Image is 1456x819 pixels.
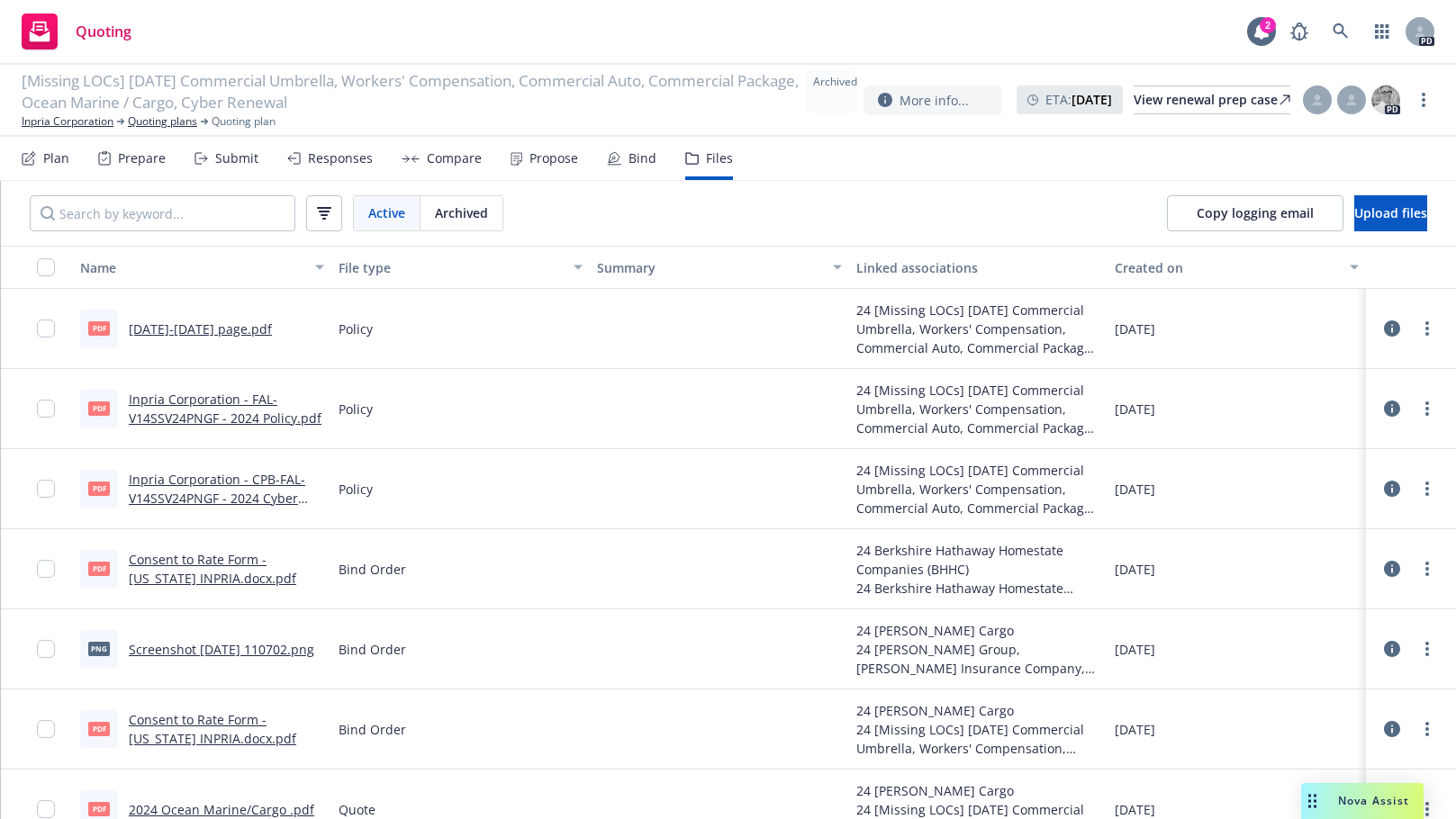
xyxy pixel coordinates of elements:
span: Policy [339,400,373,418]
a: 2024 Ocean Marine/Cargo .pdf [129,801,314,818]
div: Summary [597,258,821,277]
div: 24 Berkshire Hathaway Homestate Companies (BHHC), Berkshire Hathaway Homestate Insurance Company ... [856,579,1100,598]
span: Quoting [76,24,131,39]
img: photo [1371,85,1400,114]
div: 24 [PERSON_NAME] Cargo [856,701,1100,720]
span: Nova Assist [1338,793,1409,808]
button: More info... [864,85,1002,115]
a: Consent to Rate Form -[US_STATE] INPRIA.docx.pdf [129,551,296,587]
button: Created on [1108,246,1366,289]
span: [DATE] [1115,720,1155,739]
span: Archived [435,203,488,222]
div: Created on [1115,258,1339,277]
span: Quoting plan [212,113,276,130]
div: 2 [1260,17,1276,33]
span: More info... [900,91,969,110]
a: Consent to Rate Form -[US_STATE] INPRIA.docx.pdf [129,711,296,747]
button: Linked associations [849,246,1108,289]
div: 24 [PERSON_NAME] Cargo [856,781,1100,800]
div: Linked associations [856,258,1100,277]
button: Copy logging email [1167,195,1343,231]
a: [DATE]-[DATE] page.pdf [129,320,272,337]
span: pdf [88,802,110,815]
div: Drag to move [1301,783,1324,819]
a: more [1416,398,1438,419]
button: Nova Assist [1301,783,1424,819]
div: 24 [Missing LOCs] [DATE] Commercial Umbrella, Workers' Compensation, Commercial Auto, Commercial ... [856,461,1100,517]
a: more [1416,558,1438,580]
div: 24 Berkshire Hathaway Homestate Companies (BHHC) [856,541,1100,579]
a: Report a Bug [1281,13,1317,49]
input: Toggle Row Selected [37,640,55,658]
span: [DATE] [1115,400,1155,418]
a: more [1416,638,1438,660]
a: Inpria Corporation - CPB-FAL-V14SSV24PNGF - 2024 Cyber Buyback Policy.pdf [129,471,305,526]
div: 24 [PERSON_NAME] Group, [PERSON_NAME] Insurance Company, Inc. - [PERSON_NAME] Cargo [856,640,1100,678]
div: View renewal prep case [1134,86,1290,113]
input: Toggle Row Selected [37,560,55,578]
div: 24 [Missing LOCs] [DATE] Commercial Umbrella, Workers' Compensation, Commercial Auto, Commercial ... [856,720,1100,758]
button: Summary [590,246,848,289]
button: File type [331,246,590,289]
span: pdf [88,562,110,575]
span: pdf [88,722,110,735]
div: Compare [427,151,482,166]
input: Search by keyword... [30,195,295,231]
span: ETA : [1045,90,1112,109]
button: Upload files [1354,195,1427,231]
span: [DATE] [1115,319,1155,338]
input: Toggle Row Selected [37,800,55,818]
div: 24 [PERSON_NAME] Cargo [856,621,1100,640]
input: Select all [37,258,55,276]
div: Propose [529,151,578,166]
span: Policy [339,319,373,338]
span: [DATE] [1115,640,1155,659]
div: Plan [43,151,69,166]
strong: [DATE] [1072,91,1112,108]
div: Bind [629,151,656,166]
div: File type [339,258,563,277]
div: Prepare [118,151,166,166]
div: 24 [Missing LOCs] [DATE] Commercial Umbrella, Workers' Compensation, Commercial Auto, Commercial ... [856,381,1100,437]
div: Name [80,258,304,277]
a: Inpria Corporation [22,113,113,130]
div: Responses [308,151,373,166]
a: View renewal prep case [1134,85,1290,114]
span: Quote [339,800,375,819]
input: Toggle Row Selected [37,400,55,418]
a: Screenshot [DATE] 110702.png [129,641,314,658]
span: [DATE] [1115,800,1155,819]
span: pdf [88,321,110,335]
button: Name [73,246,331,289]
input: Toggle Row Selected [37,720,55,738]
span: Copy logging email [1197,204,1314,221]
span: [DATE] [1115,480,1155,499]
span: pdf [88,401,110,415]
a: more [1416,478,1438,499]
span: Active [368,203,405,222]
span: [Missing LOCs] [DATE] Commercial Umbrella, Workers' Compensation, Commercial Auto, Commercial Pac... [22,70,799,113]
a: Inpria Corporation - FAL-V14SSV24PNGF - 2024 Policy.pdf [129,391,321,427]
div: Submit [215,151,258,166]
a: Search [1323,13,1359,49]
div: 24 [Missing LOCs] [DATE] Commercial Umbrella, Workers' Compensation, Commercial Auto, Commercial ... [856,301,1100,357]
span: Archived [813,74,849,90]
span: pdf [88,481,110,495]
a: more [1416,718,1438,740]
div: Files [706,151,733,166]
a: more [1413,89,1434,111]
span: [DATE] [1115,560,1155,579]
span: Bind Order [339,640,406,659]
input: Toggle Row Selected [37,480,55,498]
span: Policy [339,480,373,499]
a: Switch app [1364,13,1400,49]
a: Quoting [14,6,139,57]
a: more [1416,318,1438,339]
span: Bind Order [339,560,406,579]
input: Toggle Row Selected [37,319,55,337]
span: Bind Order [339,720,406,739]
span: Upload files [1354,204,1427,221]
span: png [88,642,110,655]
a: Quoting plans [128,113,197,130]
